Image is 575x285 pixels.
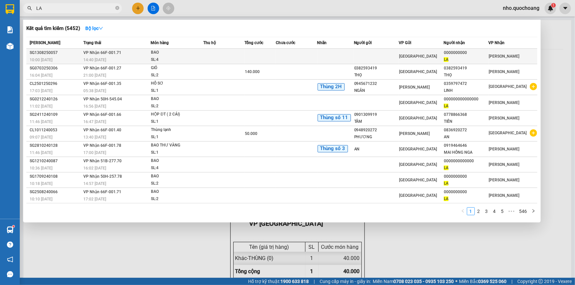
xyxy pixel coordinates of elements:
span: [PERSON_NAME] [489,178,520,182]
a: 5 [499,208,506,215]
div: 0945671232 [354,80,398,87]
span: VP Nhận 66F-001.40 [83,128,121,132]
div: BAO [151,95,200,103]
span: notification [7,256,13,263]
div: SG0212240126 [30,96,81,103]
span: search [27,6,32,11]
div: SG1308250057 [30,49,81,56]
div: GIỎ [151,65,200,72]
button: right [530,207,537,215]
span: Người nhận [444,40,465,45]
span: [PERSON_NAME] [489,193,520,198]
span: [GEOGRAPHIC_DATA] [399,116,437,120]
img: logo.jpg [3,3,26,26]
div: SG1210240087 [30,158,81,165]
li: 1 [467,207,475,215]
span: 11:02 [DATE] [30,104,52,109]
span: Món hàng [151,40,169,45]
div: AN [354,146,398,153]
span: message [7,271,13,277]
span: plus-circle [530,83,537,90]
span: ••• [506,207,517,215]
button: left [459,207,467,215]
span: Thùng số 3 [318,145,348,152]
span: 14:40 [DATE] [83,58,106,62]
div: SG1709240108 [30,173,81,180]
span: 14:57 [DATE] [83,181,106,186]
li: 2 [475,207,483,215]
span: 11:46 [DATE] [30,150,52,155]
sup: 1 [13,225,14,227]
li: VP [GEOGRAPHIC_DATA] [45,28,88,50]
span: VP Nhận 50H-545.04 [83,97,122,101]
span: 05:38 [DATE] [83,89,106,93]
span: [PERSON_NAME] [30,40,60,45]
div: Thùng lạnh [151,126,200,134]
span: LA [444,196,448,201]
strong: Bộ lọc [85,26,103,31]
div: 000000000000000 [444,96,488,103]
span: LA [444,57,448,62]
span: 140.000 [245,69,260,74]
span: 10:00 [DATE] [30,58,52,62]
span: environment [3,37,8,41]
span: question-circle [7,242,13,248]
div: 0000000000 [444,189,488,195]
img: solution-icon [7,26,14,33]
span: [GEOGRAPHIC_DATA] [399,69,437,74]
span: [GEOGRAPHIC_DATA] [399,147,437,151]
div: 0836920272 [444,127,488,134]
li: 5 [499,207,506,215]
span: [GEOGRAPHIC_DATA] [399,178,437,182]
div: SL: 4 [151,165,200,172]
div: SG2411240109 [30,111,81,118]
div: 0382593419 [444,65,488,72]
div: 0948920272 [354,127,398,134]
span: [PERSON_NAME] [489,116,520,120]
li: Next Page [530,207,537,215]
div: PHƯƠNG [354,134,398,141]
div: 0000000000 [444,49,488,56]
span: 13:40 [DATE] [83,135,106,140]
span: 10:10 [DATE] [30,197,52,201]
span: 50.000 [245,131,258,136]
span: [PERSON_NAME] [489,162,520,167]
div: BAO [151,173,200,180]
span: left [461,209,465,213]
span: 16:04 [DATE] [30,73,52,78]
span: VP Nhận 66F-001.35 [83,81,121,86]
div: NGÂN [354,87,398,94]
span: LA [444,104,448,108]
div: 0901309919 [354,111,398,118]
span: VP Gửi [399,40,411,45]
li: VP [PERSON_NAME] [3,28,45,35]
span: VP Nhận 66F-001.66 [83,112,121,117]
a: 546 [517,208,529,215]
div: SL: 2 [151,103,200,110]
span: close-circle [115,6,119,10]
div: SL: 1 [151,118,200,125]
div: HỘP ĐT ( 2 CÁI) [151,111,200,118]
span: [PERSON_NAME] [489,147,520,151]
span: VP Nhận [489,40,505,45]
li: 3 [483,207,491,215]
div: 0359797472 [444,80,488,87]
span: [GEOGRAPHIC_DATA] [489,131,527,135]
span: 17:00 [DATE] [83,150,106,155]
span: Trạng thái [83,40,101,45]
div: SG2508240066 [30,189,81,195]
a: 3 [483,208,490,215]
div: BAO [151,157,200,165]
div: THỌ [444,72,488,79]
div: 0000000000000 [444,158,488,165]
span: down [99,26,103,31]
li: 4 [491,207,499,215]
span: Người gửi [354,40,372,45]
span: Thùng 2H [318,83,345,91]
span: VP Nhận 66F-001.71 [83,190,121,194]
span: Thùng số 11 [318,114,351,121]
span: 16:56 [DATE] [83,104,106,109]
div: THỌ [354,72,398,79]
span: LA [444,181,448,186]
span: [PERSON_NAME] [489,54,520,59]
